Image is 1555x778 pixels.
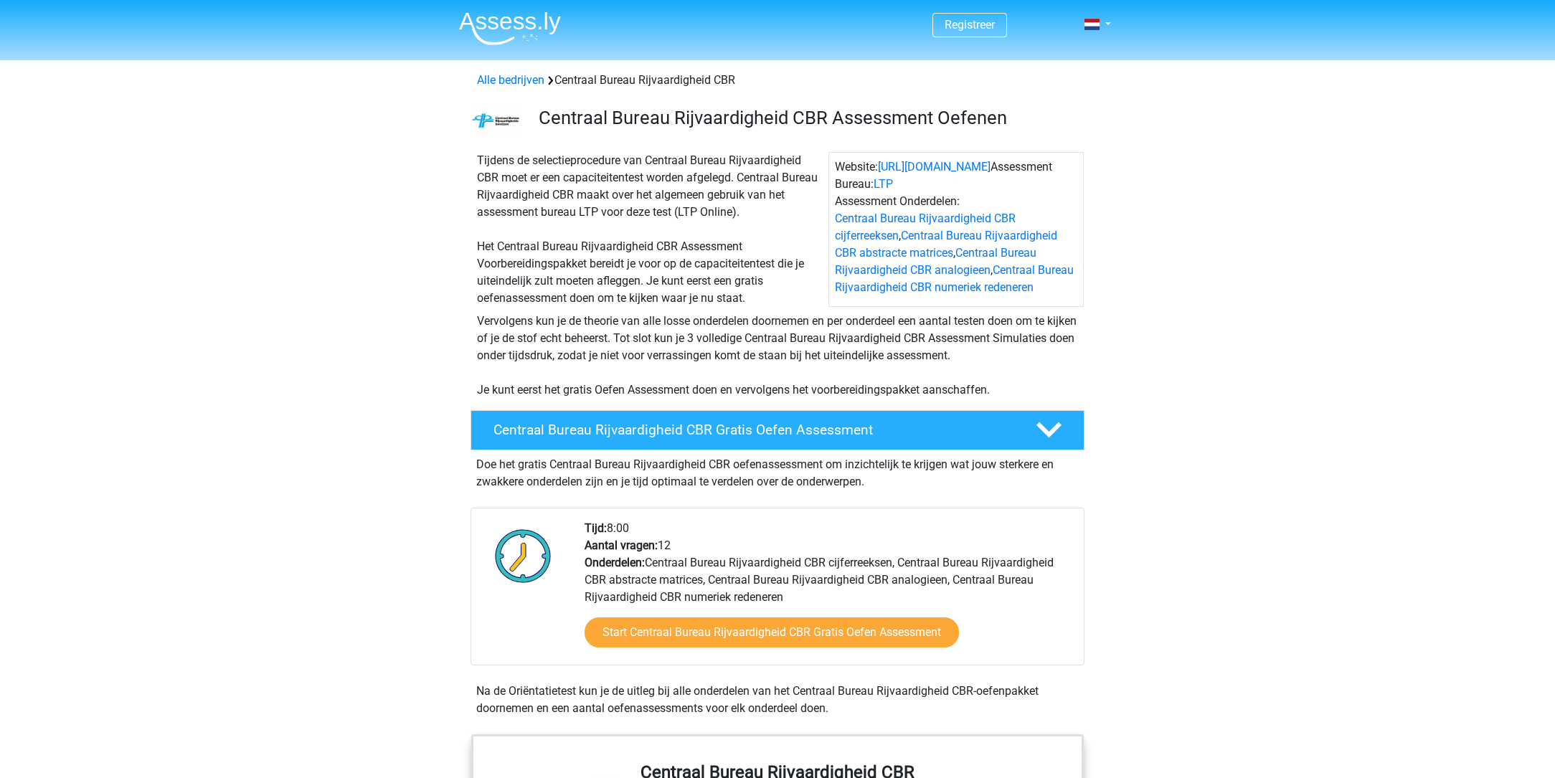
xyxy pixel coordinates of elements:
[828,152,1084,307] div: Website: Assessment Bureau: Assessment Onderdelen: , , ,
[585,556,645,569] b: Onderdelen:
[585,617,959,647] a: Start Centraal Bureau Rijvaardigheid CBR Gratis Oefen Assessment
[471,152,828,307] div: Tijdens de selectieprocedure van Centraal Bureau Rijvaardigheid CBR moet er een capaciteitentest ...
[835,212,1016,242] a: Centraal Bureau Rijvaardigheid CBR cijferreeksen
[477,73,544,87] a: Alle bedrijven
[459,11,561,45] img: Assessly
[539,107,1073,129] h3: Centraal Bureau Rijvaardigheid CBR Assessment Oefenen
[471,313,1084,399] div: Vervolgens kun je de theorie van alle losse onderdelen doornemen en per onderdeel een aantal test...
[465,410,1090,450] a: Centraal Bureau Rijvaardigheid CBR Gratis Oefen Assessment
[835,229,1057,260] a: Centraal Bureau Rijvaardigheid CBR abstracte matrices
[574,520,1083,665] div: 8:00 12 Centraal Bureau Rijvaardigheid CBR cijferreeksen, Centraal Bureau Rijvaardigheid CBR abst...
[471,450,1084,490] div: Doe het gratis Centraal Bureau Rijvaardigheid CBR oefenassessment om inzichtelijk te krijgen wat ...
[835,246,1036,277] a: Centraal Bureau Rijvaardigheid CBR analogieen
[945,18,995,32] a: Registreer
[471,683,1084,717] div: Na de Oriëntatietest kun je de uitleg bij alle onderdelen van het Centraal Bureau Rijvaardigheid ...
[493,422,1013,438] h4: Centraal Bureau Rijvaardigheid CBR Gratis Oefen Assessment
[874,177,893,191] a: LTP
[585,539,658,552] b: Aantal vragen:
[585,521,607,535] b: Tijd:
[471,72,1084,89] div: Centraal Bureau Rijvaardigheid CBR
[487,520,559,592] img: Klok
[835,263,1074,294] a: Centraal Bureau Rijvaardigheid CBR numeriek redeneren
[878,160,991,174] a: [URL][DOMAIN_NAME]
